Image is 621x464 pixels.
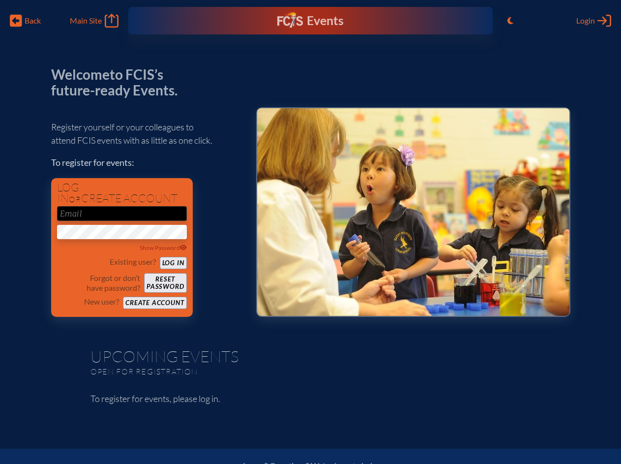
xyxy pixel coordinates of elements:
p: Forgot or don’t have password? [57,273,141,293]
span: Login [576,16,595,26]
h1: Upcoming Events [90,348,531,364]
h1: Log in create account [57,182,187,204]
p: New user? [84,297,119,307]
p: Register yourself or your colleagues to attend FCIS events with as little as one click. [51,121,240,147]
p: To register for events: [51,156,240,169]
span: or [69,194,81,204]
p: Open for registration [90,367,350,376]
img: Events [257,108,569,316]
a: Main Site [70,14,118,28]
p: Welcome to FCIS’s future-ready Events. [51,67,189,98]
button: Create account [123,297,186,309]
p: Existing user? [110,257,156,267]
span: Main Site [70,16,102,26]
div: FCIS Events — Future ready [235,12,386,30]
input: Email [57,206,187,221]
p: To register for events, please log in. [90,392,531,405]
button: Resetpassword [144,273,186,293]
span: Back [25,16,41,26]
span: Show Password [140,244,187,251]
button: Log in [160,257,187,269]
